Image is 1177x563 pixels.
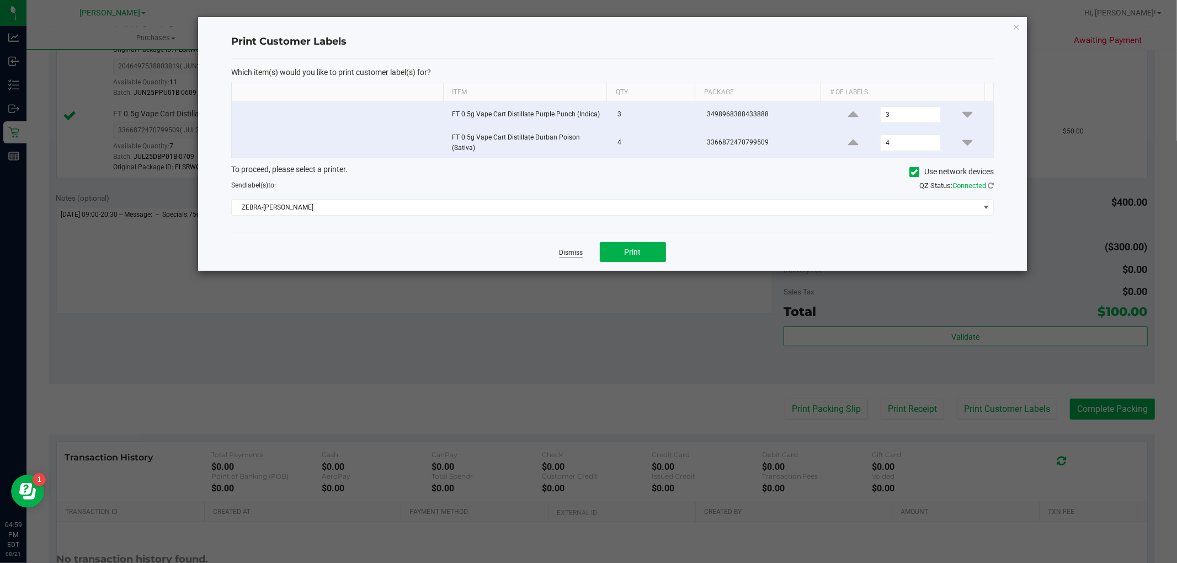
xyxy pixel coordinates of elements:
[231,35,994,49] h4: Print Customer Labels
[232,200,979,215] span: ZEBRA-[PERSON_NAME]
[700,128,828,158] td: 3366872470799509
[919,181,994,190] span: QZ Status:
[606,83,695,102] th: Qty
[231,67,994,77] p: Which item(s) would you like to print customer label(s) for?
[695,83,821,102] th: Package
[611,102,700,128] td: 3
[909,166,994,178] label: Use network devices
[611,128,700,158] td: 4
[952,181,986,190] span: Connected
[821,83,984,102] th: # of labels
[625,248,641,256] span: Print
[700,102,828,128] td: 3498968388433888
[445,102,611,128] td: FT 0.5g Vape Cart Distillate Purple Punch (Indica)
[560,248,583,258] a: Dismiss
[246,181,268,189] span: label(s)
[443,83,606,102] th: Item
[11,475,44,508] iframe: Resource center
[223,164,1002,180] div: To proceed, please select a printer.
[33,473,46,486] iframe: Resource center unread badge
[600,242,666,262] button: Print
[445,128,611,158] td: FT 0.5g Vape Cart Distillate Durban Poison (Sativa)
[231,181,276,189] span: Send to:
